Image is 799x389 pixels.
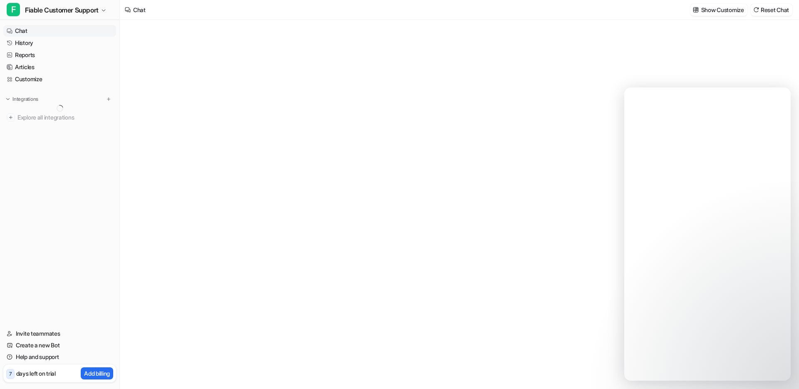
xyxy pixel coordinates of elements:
[3,95,41,103] button: Integrations
[5,96,11,102] img: expand menu
[84,369,110,378] p: Add billing
[624,87,791,381] iframe: Intercom live chat
[3,339,116,351] a: Create a new Bot
[693,7,699,13] img: customize
[17,111,113,124] span: Explore all integrations
[3,25,116,37] a: Chat
[16,369,56,378] p: days left on trial
[7,113,15,122] img: explore all integrations
[690,4,747,16] button: Show Customize
[3,49,116,61] a: Reports
[12,96,38,102] p: Integrations
[133,5,146,14] div: Chat
[3,37,116,49] a: History
[7,3,20,16] span: F
[25,4,99,16] span: Fiable Customer Support
[106,96,112,102] img: menu_add.svg
[81,367,113,379] button: Add billing
[3,328,116,339] a: Invite teammates
[3,73,116,85] a: Customize
[9,370,12,378] p: 7
[753,7,759,13] img: reset
[3,112,116,123] a: Explore all integrations
[701,5,744,14] p: Show Customize
[751,4,792,16] button: Reset Chat
[3,61,116,73] a: Articles
[3,351,116,363] a: Help and support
